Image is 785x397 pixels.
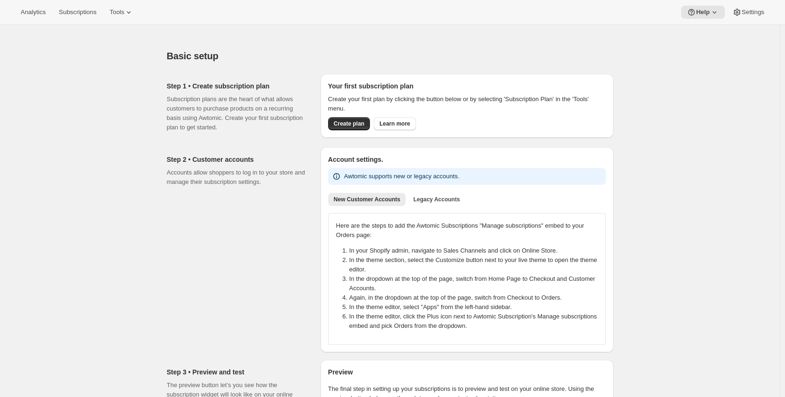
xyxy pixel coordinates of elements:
li: In the theme editor, select "Apps" from the left-hand sidebar. [349,302,604,312]
h2: Preview [328,367,606,377]
h2: Step 2 • Customer accounts [167,155,306,164]
h2: Step 1 • Create subscription plan [167,81,306,91]
li: Again, in the dropdown at the top of the page, switch from Checkout to Orders. [349,293,604,302]
span: Learn more [379,120,410,127]
span: Subscriptions [59,8,96,16]
p: Subscription plans are the heart of what allows customers to purchase products on a recurring bas... [167,95,306,132]
p: Awtomic supports new or legacy accounts. [344,172,459,181]
span: Legacy Accounts [413,196,460,203]
button: Subscriptions [53,6,102,19]
li: In the theme editor, click the Plus icon next to Awtomic Subscription's Manage subscriptions embe... [349,312,604,331]
a: Learn more [374,117,416,130]
li: In the dropdown at the top of the page, switch from Home Page to Checkout and Customer Accounts. [349,274,604,293]
button: Create plan [328,117,370,130]
button: Legacy Accounts [408,193,465,206]
span: Settings [742,8,764,16]
button: Tools [104,6,139,19]
h2: Your first subscription plan [328,81,606,91]
button: New Customer Accounts [328,193,406,206]
button: Analytics [15,6,51,19]
h2: Account settings. [328,155,606,164]
span: Analytics [21,8,46,16]
p: Accounts allow shoppers to log in to your store and manage their subscription settings. [167,168,306,187]
button: Settings [727,6,770,19]
li: In your Shopify admin, navigate to Sales Channels and click on Online Store. [349,246,604,255]
p: Create your first plan by clicking the button below or by selecting 'Subscription Plan' in the 'T... [328,95,606,113]
button: Help [681,6,725,19]
span: Tools [110,8,124,16]
li: In the theme section, select the Customize button next to your live theme to open the theme editor. [349,255,604,274]
span: Create plan [334,120,364,127]
span: New Customer Accounts [334,196,400,203]
span: Basic setup [167,51,219,61]
h2: Step 3 • Preview and test [167,367,306,377]
span: Help [696,8,710,16]
p: Here are the steps to add the Awtomic Subscriptions "Manage subscriptions" embed to your Orders p... [336,221,598,240]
